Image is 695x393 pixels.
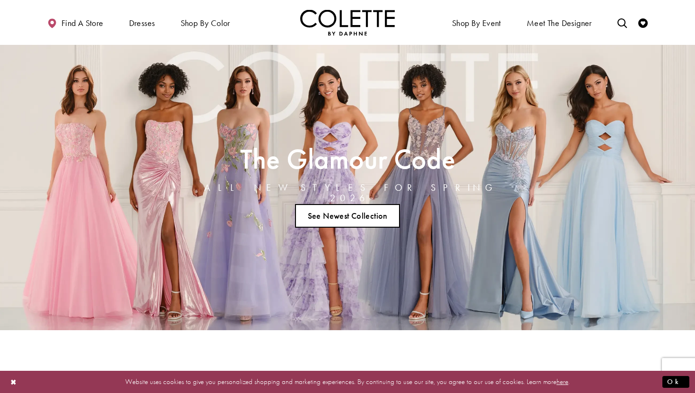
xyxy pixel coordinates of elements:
[524,9,594,35] a: Meet the designer
[129,18,155,28] span: Dresses
[556,377,568,386] a: here
[186,146,509,172] h2: The Glamour Code
[662,376,689,388] button: Submit Dialog
[300,9,395,35] img: Colette by Daphne
[527,18,592,28] span: Meet the designer
[68,376,627,388] p: Website uses cookies to give you personalized shopping and marketing experiences. By continuing t...
[636,9,650,35] a: Check Wishlist
[295,204,400,228] a: See Newest Collection The Glamour Code ALL NEW STYLES FOR SPRING 2026
[127,9,157,35] span: Dresses
[450,9,504,35] span: Shop By Event
[61,18,104,28] span: Find a store
[300,9,395,35] a: Visit Home Page
[452,18,501,28] span: Shop By Event
[183,200,512,231] ul: Slider Links
[181,18,230,28] span: Shop by color
[186,182,509,203] h4: ALL NEW STYLES FOR SPRING 2026
[178,9,233,35] span: Shop by color
[6,374,22,390] button: Close Dialog
[615,9,629,35] a: Toggle search
[45,9,105,35] a: Find a store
